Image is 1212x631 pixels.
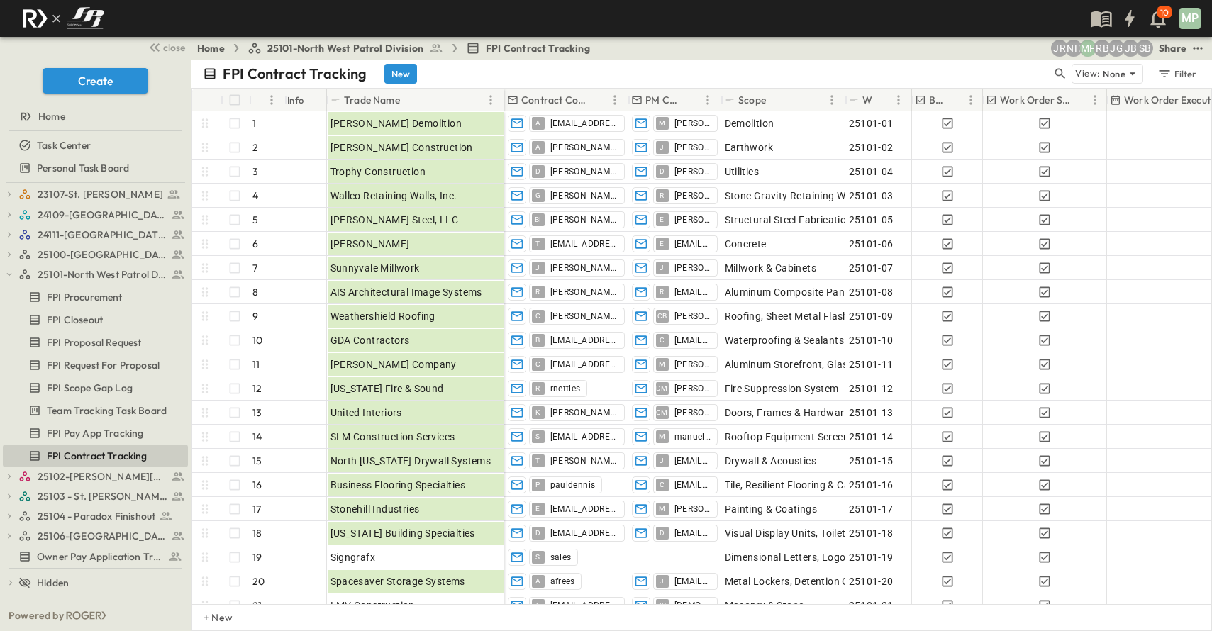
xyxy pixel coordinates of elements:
span: 25101-13 [849,406,894,420]
button: close [143,37,188,57]
a: 23107-St. [PERSON_NAME] [18,184,185,204]
button: Menu [482,91,499,108]
span: 25103 - St. [PERSON_NAME] Phase 2 [38,489,167,503]
span: [PERSON_NAME] [550,214,618,225]
span: FPI Contract Tracking [47,449,148,463]
span: D [535,171,540,172]
span: S [535,436,540,437]
button: Menu [1086,91,1103,108]
p: 5 [252,213,258,227]
a: Home [197,41,225,55]
span: FPI Contract Tracking [486,41,590,55]
span: [US_STATE] Building Specialties [330,526,475,540]
div: Owner Pay Application Trackingtest [3,545,188,568]
button: Menu [823,91,840,108]
p: Scope [738,93,766,107]
span: CM [656,412,668,413]
span: [EMAIL_ADDRESS][DOMAIN_NAME] [550,118,618,129]
span: close [163,40,185,55]
p: 10 [252,333,262,347]
a: FPI Contract Tracking [466,41,590,55]
span: FPI Closeout [47,313,103,327]
span: Aluminum Storefront, Glass & Glazing [725,357,900,372]
span: T [535,243,540,244]
button: Menu [890,91,907,108]
p: 21 [252,598,262,613]
span: 25100-Vanguard Prep School [38,247,167,262]
span: Owner Pay Application Tracking [37,549,162,564]
span: 24109-St. Teresa of Calcutta Parish Hall [38,208,167,222]
p: View: [1075,66,1100,82]
span: [EMAIL_ADDRESS][DOMAIN_NAME] [550,431,618,442]
span: Hidden [37,576,69,590]
span: 25101-01 [849,116,894,130]
span: 25101-16 [849,478,894,492]
span: Trophy Construction [330,164,426,179]
button: Sort [255,92,270,108]
a: 25106-St. Andrews Parking Lot [18,526,185,546]
span: Millwork & Cabinets [725,261,817,275]
p: 16 [252,478,262,492]
a: 25102-Christ The Redeemer Anglican Church [18,467,185,486]
div: Share [1159,41,1186,55]
span: 25101-06 [849,237,894,251]
p: 7 [252,261,257,275]
button: Menu [699,91,716,108]
div: FPI Proposal Requesttest [3,331,188,354]
span: [PERSON_NAME][EMAIL_ADDRESS][DOMAIN_NAME] [550,286,618,298]
span: Stone Gravity Retaining Walls [725,189,862,203]
span: [PERSON_NAME] [550,166,618,177]
p: BSA Signed [929,93,948,107]
div: FPI Procurementtest [3,286,188,308]
span: R [535,388,540,389]
div: FPI Closeouttest [3,308,188,331]
span: Personal Task Board [37,161,129,175]
div: Regina Barnett (rbarnett@fpibuilders.com) [1094,40,1111,57]
span: D [660,171,665,172]
a: 25104 - Paradox Finishout [18,506,185,526]
div: # [249,89,284,111]
span: 25101-10 [849,333,894,347]
span: A [535,147,540,147]
button: Create [43,68,148,94]
span: 25101-North West Patrol Division [38,267,167,281]
a: FPI Closeout [3,310,185,330]
span: 25101-07 [849,261,894,275]
p: Work Order # [862,93,872,107]
div: Sterling Barnett (sterling@fpibuilders.com) [1136,40,1153,57]
span: [PERSON_NAME] Construction [330,140,473,155]
div: FPI Scope Gap Logtest [3,376,188,399]
button: test [1189,40,1206,57]
span: [PERSON_NAME][EMAIL_ADDRESS][PERSON_NAME][DOMAIN_NAME] [674,262,711,274]
span: [PERSON_NAME][EMAIL_ADDRESS][DOMAIN_NAME] [550,190,618,201]
span: M [659,508,665,509]
p: 18 [252,526,262,540]
a: FPI Contract Tracking [3,446,185,466]
span: R [660,291,664,292]
span: [EMAIL_ADDRESS][DOMAIN_NAME] [550,600,618,611]
div: Nila Hutcheson (nhutcheson@fpibuilders.com) [1065,40,1082,57]
img: c8d7d1ed905e502e8f77bf7063faec64e13b34fdb1f2bdd94b0e311fc34f8000.png [17,4,109,33]
span: 25101-21 [849,598,894,613]
span: [PERSON_NAME] Company [330,357,457,372]
span: FPI Request For Proposal [47,358,160,372]
a: FPI Scope Gap Log [3,378,185,398]
span: 25101-09 [849,309,894,323]
span: North [US_STATE] Drywall Systems [330,454,491,468]
div: 24109-St. Teresa of Calcutta Parish Halltest [3,203,188,226]
p: None [1103,67,1125,81]
button: Sort [684,92,699,108]
span: FPI Pay App Tracking [47,426,143,440]
span: [EMAIL_ADDRESS][DOMAIN_NAME] [550,359,618,370]
div: 23107-St. [PERSON_NAME]test [3,183,188,206]
div: Jayden Ramirez (jramirez@fpibuilders.com) [1051,40,1068,57]
p: PM Contact [645,93,681,107]
span: Tile, Resilient Flooring & Carpet [725,478,869,492]
a: Owner Pay Application Tracking [3,547,185,566]
a: Home [3,106,185,126]
div: FPI Contract Trackingtest [3,445,188,467]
